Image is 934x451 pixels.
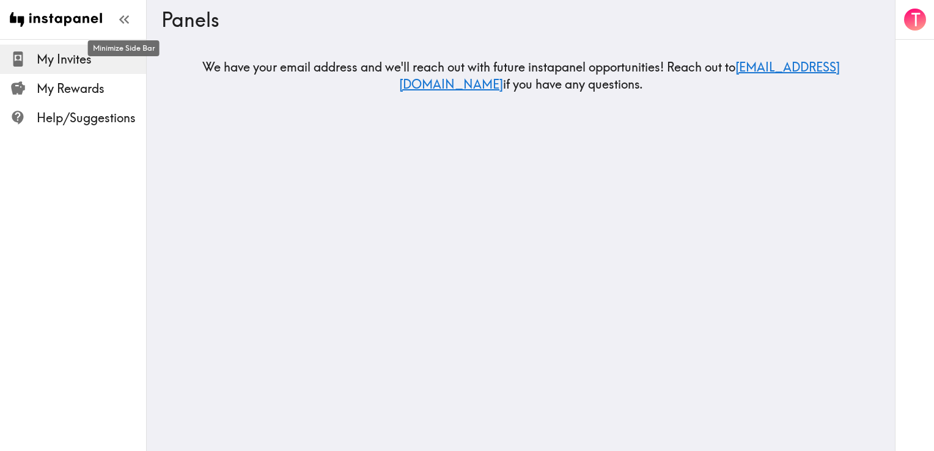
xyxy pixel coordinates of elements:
[903,7,927,32] button: T
[37,109,146,127] span: Help/Suggestions
[37,51,146,68] span: My Invites
[37,80,146,97] span: My Rewards
[88,40,160,56] div: Minimize Side Bar
[161,59,880,93] h5: We have your email address and we'll reach out with future instapanel opportunities! Reach out to...
[161,8,870,31] h3: Panels
[911,9,921,31] span: T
